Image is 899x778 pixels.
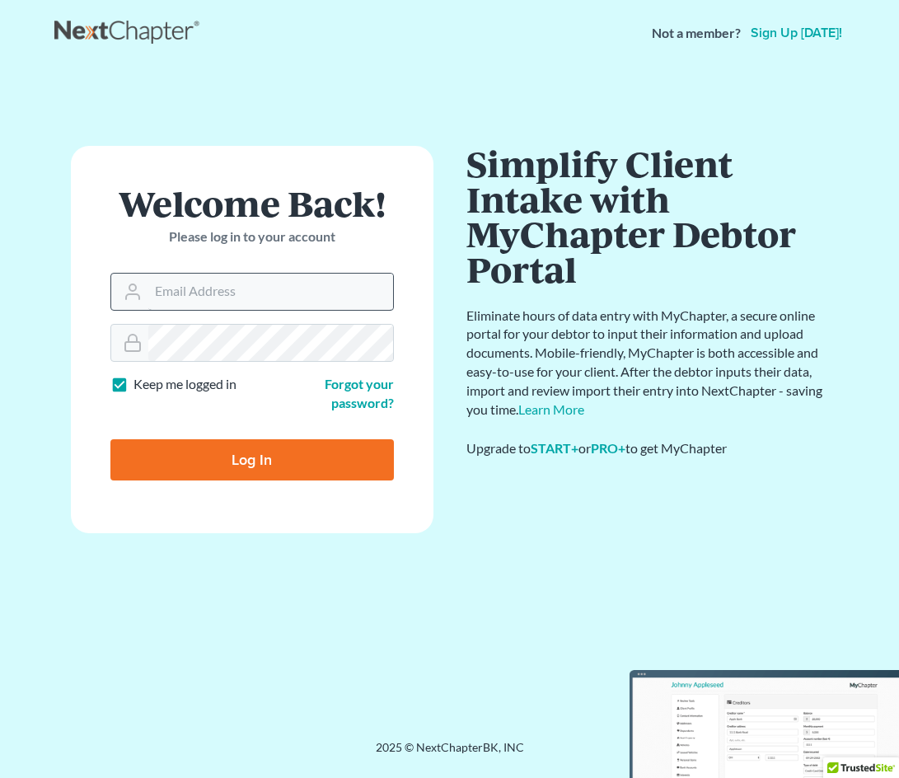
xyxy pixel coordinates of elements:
p: Eliminate hours of data entry with MyChapter, a secure online portal for your debtor to input the... [466,307,829,419]
a: Forgot your password? [325,376,394,410]
h1: Simplify Client Intake with MyChapter Debtor Portal [466,146,829,287]
div: 2025 © NextChapterBK, INC [54,739,845,769]
a: Learn More [518,401,584,417]
input: Email Address [148,274,393,310]
a: Sign up [DATE]! [747,26,845,40]
a: START+ [531,440,578,456]
div: Upgrade to or to get MyChapter [466,439,829,458]
p: Please log in to your account [110,227,394,246]
h1: Welcome Back! [110,185,394,221]
label: Keep me logged in [133,375,236,394]
a: PRO+ [591,440,625,456]
strong: Not a member? [652,24,741,43]
input: Log In [110,439,394,480]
